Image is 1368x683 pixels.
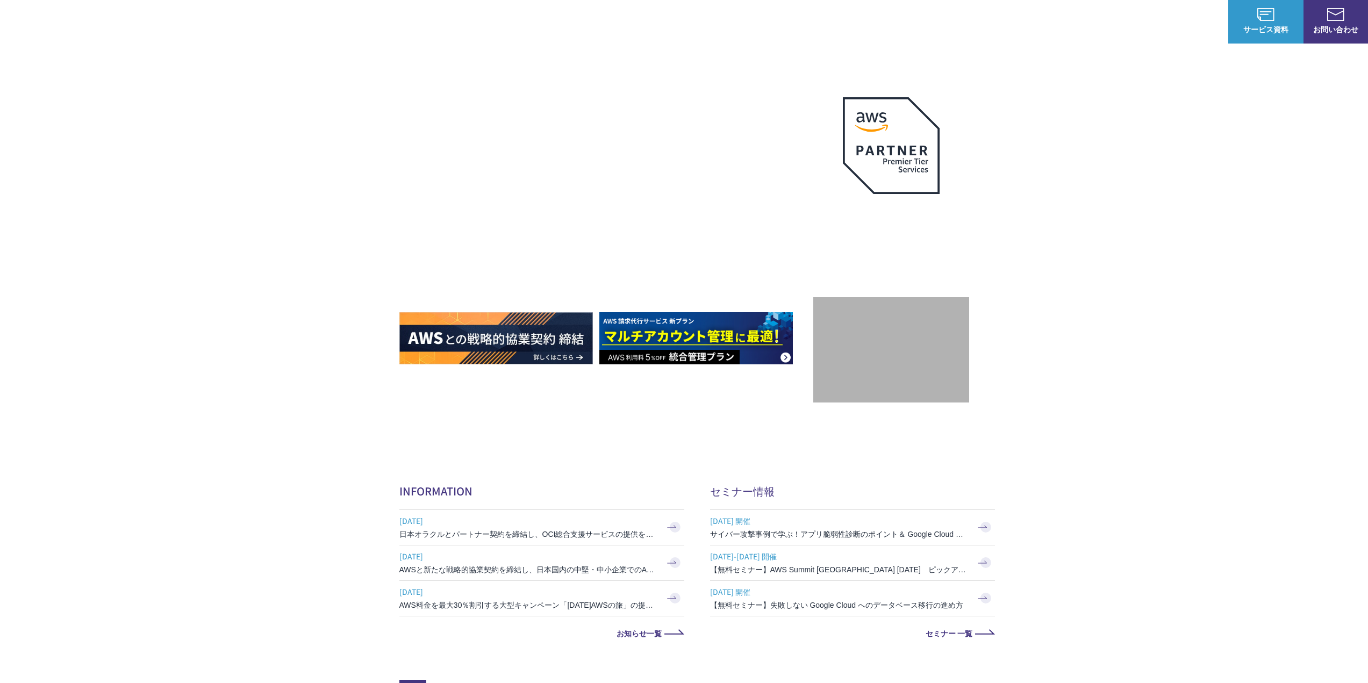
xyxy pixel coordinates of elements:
[710,529,968,540] h3: サイバー攻撃事例で学ぶ！アプリ脆弱性診断のポイント＆ Google Cloud セキュリティ対策
[966,16,1052,27] p: 業種別ソリューション
[399,581,684,616] a: [DATE] AWS料金を最大30％割引する大型キャンペーン「[DATE]AWSの旅」の提供を開始
[1073,16,1104,27] a: 導入事例
[399,629,684,637] a: お知らせ一覧
[599,312,793,364] img: AWS請求代行サービス 統合管理プラン
[710,513,968,529] span: [DATE] 開催
[1228,24,1303,35] span: サービス資料
[710,564,968,575] h3: 【無料セミナー】AWS Summit [GEOGRAPHIC_DATA] [DATE] ピックアップセッション
[399,119,813,166] p: AWSの導入からコスト削減、 構成・運用の最適化からデータ活用まで 規模や業種業態を問わない マネージドサービスで
[835,313,948,392] img: 契約件数
[399,510,684,545] a: [DATE] 日本オラクルとパートナー契約を締結し、OCI総合支援サービスの提供を開始
[856,16,882,27] p: 強み
[1187,16,1217,27] a: ログイン
[399,483,684,499] h2: INFORMATION
[399,545,684,580] a: [DATE] AWSと新たな戦略的協業契約を締結し、日本国内の中堅・中小企業でのAWS活用を加速
[124,10,202,33] span: NHN テコラス AWS総合支援サービス
[16,9,202,34] a: AWS総合支援サービス C-Chorus NHN テコラスAWS総合支援サービス
[399,564,657,575] h3: AWSと新たな戦略的協業契約を締結し、日本国内の中堅・中小企業でのAWS活用を加速
[904,16,944,27] p: サービス
[399,312,593,364] img: AWSとの戦略的協業契約 締結
[399,177,813,280] h1: AWS ジャーニーの 成功を実現
[1257,8,1274,21] img: AWS総合支援サービス C-Chorus サービス資料
[710,581,995,616] a: [DATE] 開催 【無料セミナー】失敗しない Google Cloud へのデータベース移行の進め方
[710,584,968,600] span: [DATE] 開催
[1125,16,1166,27] p: ナレッジ
[830,207,952,248] p: 最上位プレミアティア サービスパートナー
[399,529,657,540] h3: 日本オラクルとパートナー契約を締結し、OCI総合支援サービスの提供を開始
[710,510,995,545] a: [DATE] 開催 サイバー攻撃事例で学ぶ！アプリ脆弱性診断のポイント＆ Google Cloud セキュリティ対策
[710,483,995,499] h2: セミナー情報
[879,207,903,222] em: AWS
[710,545,995,580] a: [DATE]-[DATE] 開催 【無料セミナー】AWS Summit [GEOGRAPHIC_DATA] [DATE] ピックアップセッション
[399,548,657,564] span: [DATE]
[710,600,968,610] h3: 【無料セミナー】失敗しない Google Cloud へのデータベース移行の進め方
[843,97,940,194] img: AWSプレミアティアサービスパートナー
[399,513,657,529] span: [DATE]
[1303,24,1368,35] span: お問い合わせ
[399,600,657,610] h3: AWS料金を最大30％割引する大型キャンペーン「[DATE]AWSの旅」の提供を開始
[399,584,657,600] span: [DATE]
[1327,8,1344,21] img: お問い合わせ
[710,548,968,564] span: [DATE]-[DATE] 開催
[710,629,995,637] a: セミナー 一覧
